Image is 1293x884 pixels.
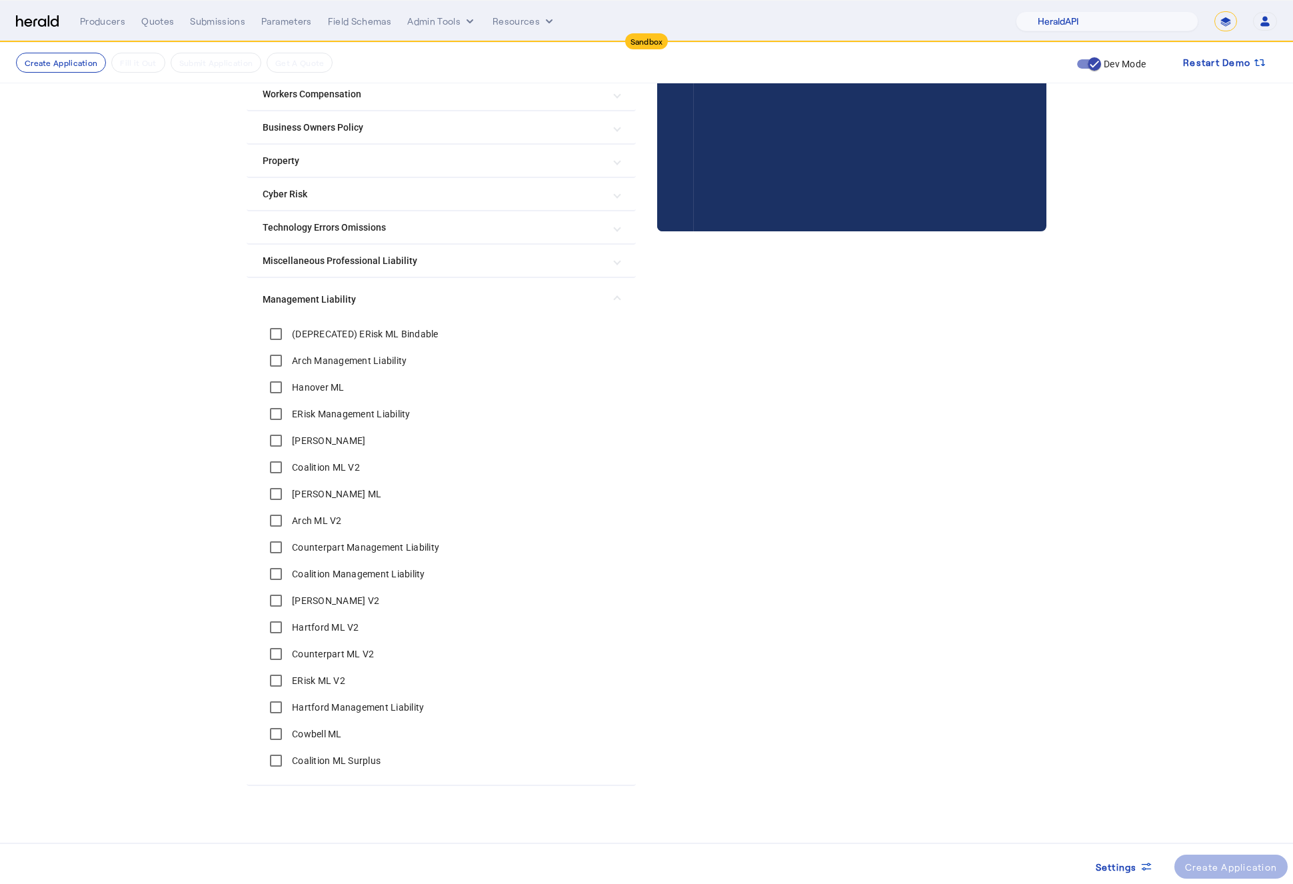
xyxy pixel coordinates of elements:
div: Producers [80,15,125,28]
label: (DEPRECATED) ERisk ML Bindable [289,327,439,341]
label: Counterpart ML V2 [289,647,374,661]
mat-panel-title: Technology Errors Omissions [263,221,604,235]
mat-panel-title: Property [263,154,604,168]
div: Sandbox [625,33,668,49]
label: Arch ML V2 [289,514,342,527]
label: ERisk ML V2 [289,674,345,687]
mat-expansion-panel-header: Property [247,145,636,177]
mat-expansion-panel-header: Business Owners Policy [247,111,636,143]
label: [PERSON_NAME] ML [289,487,381,501]
label: Arch Management Liability [289,354,407,367]
label: [PERSON_NAME] [289,434,365,447]
button: Fill it Out [111,53,165,73]
span: Restart Demo [1183,55,1250,71]
div: Parameters [261,15,312,28]
div: Quotes [141,15,174,28]
label: Hartford Management Liability [289,701,424,714]
label: ERisk Management Liability [289,407,411,421]
mat-expansion-panel-header: Technology Errors Omissions [247,211,636,243]
button: Get A Quote [267,53,333,73]
label: Counterpart Management Liability [289,541,439,554]
mat-panel-title: Workers Compensation [263,87,604,101]
label: Hartford ML V2 [289,621,359,634]
label: Coalition ML Surplus [289,754,381,767]
button: Resources dropdown menu [493,15,556,28]
label: Coalition Management Liability [289,567,425,581]
img: Herald Logo [16,15,59,28]
mat-panel-title: Cyber Risk [263,187,604,201]
label: Dev Mode [1101,57,1146,71]
div: Field Schemas [328,15,392,28]
div: Submissions [190,15,245,28]
mat-panel-title: Business Owners Policy [263,121,604,135]
mat-panel-title: Management Liability [263,293,604,307]
button: internal dropdown menu [407,15,477,28]
mat-expansion-panel-header: Cyber Risk [247,178,636,210]
label: Hanover ML [289,381,345,394]
button: Settings [1085,855,1164,879]
mat-expansion-panel-header: Miscellaneous Professional Liability [247,245,636,277]
button: Create Application [16,53,106,73]
label: Cowbell ML [289,727,342,741]
mat-expansion-panel-header: Management Liability [247,278,636,321]
button: Submit Application [171,53,261,73]
mat-panel-title: Miscellaneous Professional Liability [263,254,604,268]
label: [PERSON_NAME] V2 [289,594,379,607]
div: Management Liability [247,321,636,785]
label: Coalition ML V2 [289,461,360,474]
button: Restart Demo [1172,51,1277,75]
mat-expansion-panel-header: Workers Compensation [247,78,636,110]
span: Settings [1096,860,1137,874]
